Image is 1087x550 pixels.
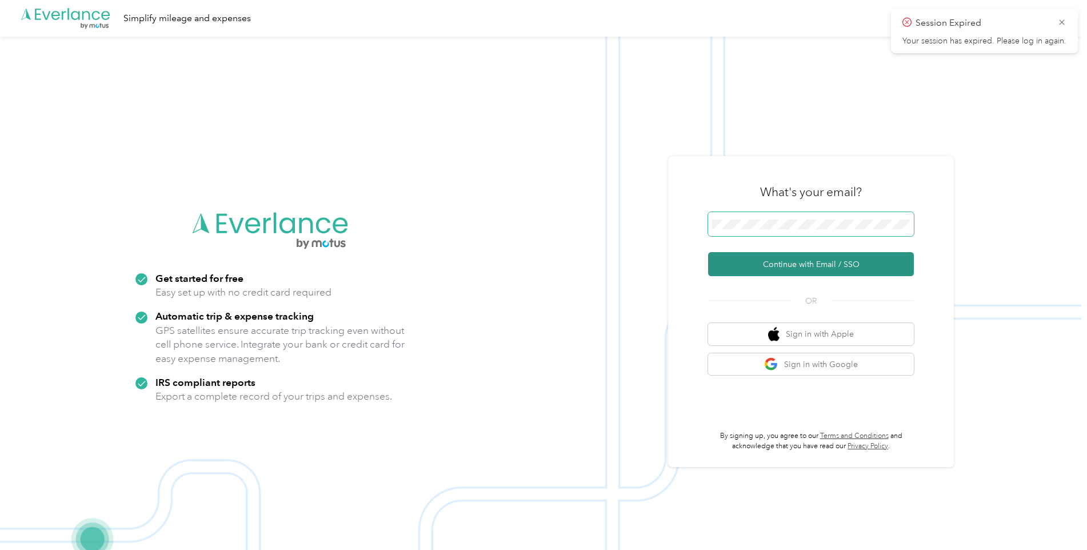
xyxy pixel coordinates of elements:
[155,272,243,284] strong: Get started for free
[760,184,862,200] h3: What's your email?
[155,389,392,404] p: Export a complete record of your trips and expenses.
[155,376,255,388] strong: IRS compliant reports
[155,310,314,322] strong: Automatic trip & expense tracking
[708,323,914,345] button: apple logoSign in with Apple
[123,11,251,26] div: Simplify mileage and expenses
[708,431,914,451] p: By signing up, you agree to our and acknowledge that you have read our .
[155,285,331,300] p: Easy set up with no credit card required
[820,432,889,440] a: Terms and Conditions
[791,295,831,307] span: OR
[764,357,778,372] img: google logo
[708,252,914,276] button: Continue with Email / SSO
[708,353,914,376] button: google logoSign in with Google
[916,16,1049,30] p: Session Expired
[902,36,1066,46] p: Your session has expired. Please log in again.
[768,327,780,341] img: apple logo
[848,442,888,451] a: Privacy Policy
[155,324,405,366] p: GPS satellites ensure accurate trip tracking even without cell phone service. Integrate your bank...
